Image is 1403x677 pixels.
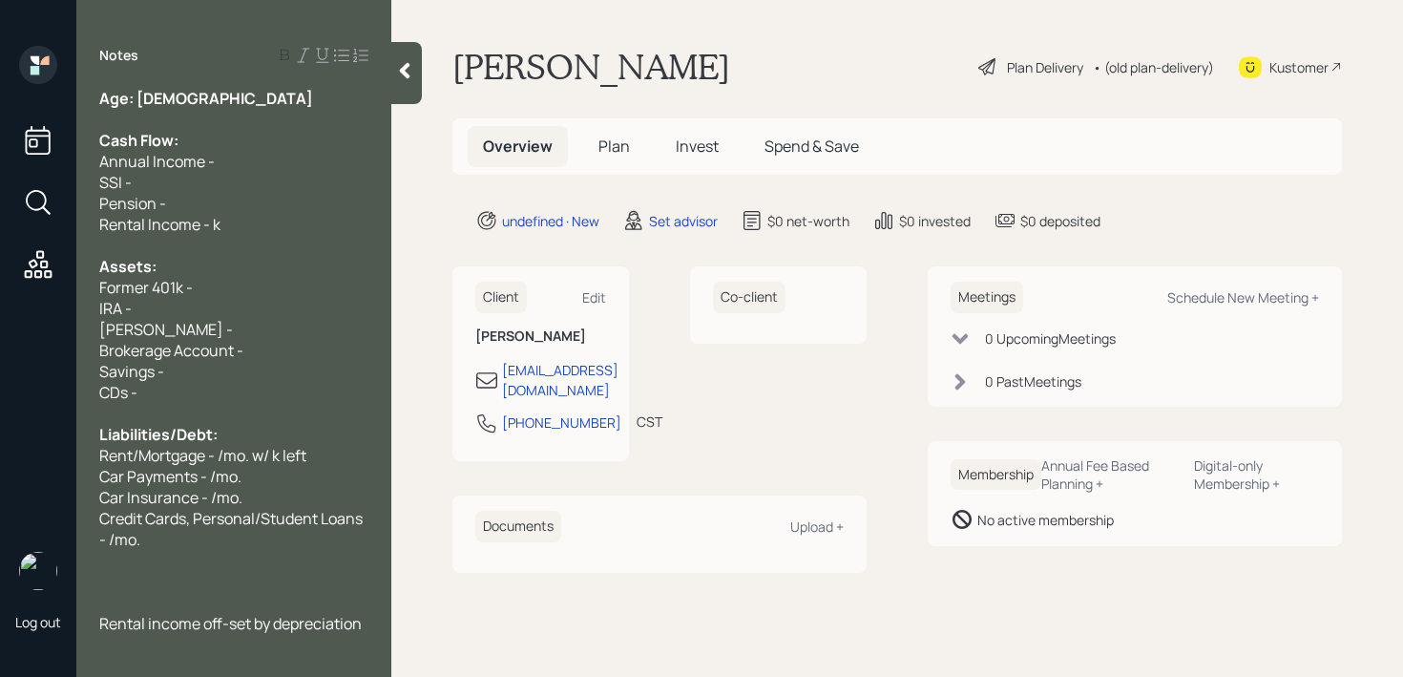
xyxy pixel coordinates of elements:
h6: Client [475,282,527,313]
div: Kustomer [1269,57,1329,77]
h6: Documents [475,511,561,542]
span: Rental income off-set by depreciation [99,613,362,634]
h6: Membership [951,459,1041,491]
span: Overview [483,136,553,157]
div: $0 invested [899,211,971,231]
span: Brokerage Account - [99,340,243,361]
span: Pension - [99,193,166,214]
div: Edit [582,288,606,307]
div: Schedule New Meeting + [1167,288,1319,307]
span: Annual Income - [99,151,215,172]
h6: Co-client [713,282,785,313]
span: IRA - [99,298,132,319]
h6: Meetings [951,282,1023,313]
span: Savings - [99,361,164,382]
div: Annual Fee Based Planning + [1041,456,1179,493]
span: Liabilities/Debt: [99,424,218,445]
span: [PERSON_NAME] - [99,319,233,340]
span: Credit Cards, Personal/Student Loans - /mo. [99,508,366,550]
h6: [PERSON_NAME] [475,328,606,345]
span: Former 401k - [99,277,193,298]
div: Plan Delivery [1007,57,1083,77]
span: Car Insurance - /mo. [99,487,242,508]
div: • (old plan-delivery) [1093,57,1214,77]
span: Rent/Mortgage - /mo. w/ k left [99,445,306,466]
div: Log out [15,613,61,631]
span: Invest [676,136,719,157]
h1: [PERSON_NAME] [452,46,730,88]
img: retirable_logo.png [19,552,57,590]
div: [EMAIL_ADDRESS][DOMAIN_NAME] [502,360,618,400]
span: Cash Flow: [99,130,178,151]
div: [PHONE_NUMBER] [502,413,621,433]
div: Digital-only Membership + [1194,456,1319,493]
div: Upload + [790,518,844,536]
span: CDs - [99,382,137,403]
span: Plan [598,136,630,157]
div: Set advisor [649,211,718,231]
div: CST [637,412,662,432]
div: $0 deposited [1020,211,1100,231]
div: No active membership [977,510,1114,530]
span: Rental Income - k [99,214,220,235]
div: 0 Past Meeting s [985,371,1081,391]
span: SSI - [99,172,132,193]
label: Notes [99,46,138,65]
div: undefined · New [502,211,599,231]
div: 0 Upcoming Meeting s [985,328,1116,349]
span: Age: [DEMOGRAPHIC_DATA] [99,88,313,109]
span: Spend & Save [764,136,859,157]
div: $0 net-worth [767,211,849,231]
span: Car Payments - /mo. [99,466,241,487]
span: Assets: [99,256,157,277]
